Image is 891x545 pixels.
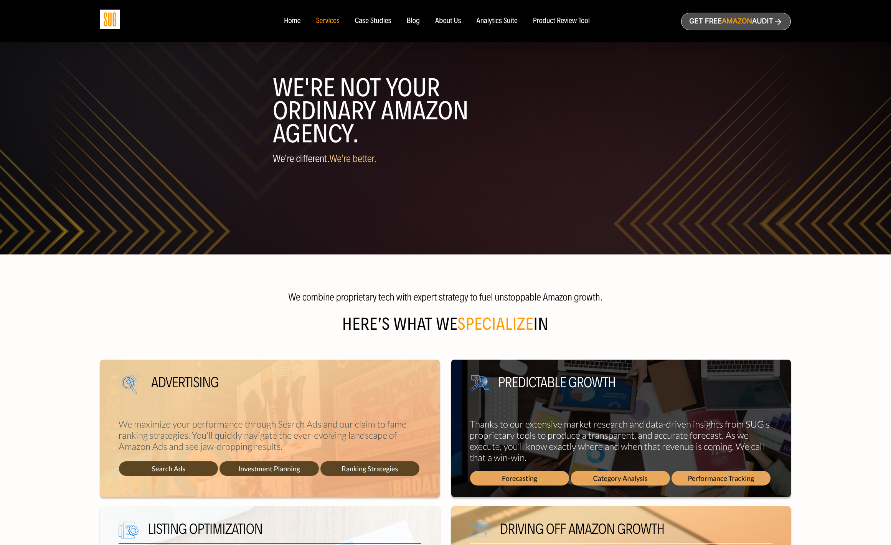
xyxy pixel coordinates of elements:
[119,419,421,452] p: We maximize your performance through Search Ads and our claim to fame ranking strategies. You’ll ...
[435,17,461,25] a: About Us
[119,461,218,476] span: Search Ads
[119,375,421,397] h5: Advertising
[279,291,612,303] p: We combine proprietary tech with expert strategy to fuel unstoppable Amazon growth.
[470,419,772,463] p: Thanks to our extensive market research and data-driven insights from SUG’s proprietary tools to ...
[722,17,752,25] span: Amazon
[329,152,376,165] span: We're better.
[100,10,120,29] img: Sug
[681,13,791,30] a: Get freeAmazonAudit
[284,17,300,25] a: Home
[119,369,151,403] img: We are Smart
[533,17,590,25] a: Product Review Tool
[100,317,791,341] h2: Here’s what We in
[320,461,419,476] span: Ranking Strategies
[273,153,618,164] p: We're different.
[219,461,318,476] span: Investment Planning
[273,76,618,145] h1: WE'RE NOT YOUR ORDINARY AMAZON AGENCY.
[457,314,533,334] span: specialize
[470,375,772,397] h5: Predictable growth
[316,17,339,25] a: Services
[477,17,518,25] a: Analytics Suite
[407,17,420,25] a: Blog
[470,522,772,544] h5: Driving off Amazon growth
[470,375,489,392] img: We are Smart
[571,471,670,486] span: Category Analysis
[470,471,569,486] span: Forecasting
[672,471,771,486] span: Performance Tracking
[119,522,139,538] img: We are Smart
[355,17,391,25] a: Case Studies
[119,522,421,544] h5: Listing Optimization
[470,522,491,537] img: We are Smart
